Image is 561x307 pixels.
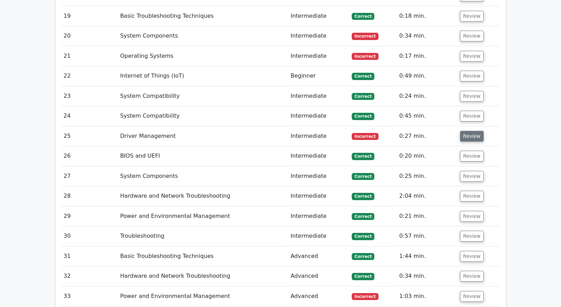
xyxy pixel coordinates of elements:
[397,6,457,26] td: 0:18 min.
[117,186,288,206] td: Hardware and Network Troubleshooting
[61,6,117,26] td: 19
[61,46,117,66] td: 21
[397,66,457,86] td: 0:49 min.
[61,266,117,286] td: 32
[61,186,117,206] td: 28
[397,246,457,266] td: 1:44 min.
[61,226,117,246] td: 30
[397,286,457,306] td: 1:03 min.
[61,146,117,166] td: 26
[460,11,484,22] button: Review
[397,226,457,246] td: 0:57 min.
[61,206,117,226] td: 29
[352,273,374,280] span: Correct
[460,71,484,81] button: Review
[352,33,379,40] span: Incorrect
[397,146,457,166] td: 0:20 min.
[397,206,457,226] td: 0:21 min.
[352,13,374,20] span: Correct
[460,151,484,162] button: Review
[117,106,288,126] td: System Compatibility
[288,286,349,306] td: Advanced
[397,266,457,286] td: 0:34 min.
[288,226,349,246] td: Intermediate
[397,86,457,106] td: 0:24 min.
[460,251,484,262] button: Review
[61,286,117,306] td: 33
[288,186,349,206] td: Intermediate
[117,226,288,246] td: Troubleshooting
[117,146,288,166] td: BIOS and UEFI
[352,193,374,200] span: Correct
[117,26,288,46] td: System Components
[460,111,484,121] button: Review
[352,73,374,80] span: Correct
[460,131,484,142] button: Review
[397,126,457,146] td: 0:27 min.
[288,66,349,86] td: Beginner
[288,246,349,266] td: Advanced
[117,286,288,306] td: Power and Environmental Management
[352,93,374,100] span: Correct
[352,153,374,160] span: Correct
[288,126,349,146] td: Intermediate
[288,46,349,66] td: Intermediate
[352,253,374,260] span: Correct
[397,166,457,186] td: 0:25 min.
[117,46,288,66] td: Operating Systems
[61,86,117,106] td: 23
[460,31,484,41] button: Review
[460,211,484,222] button: Review
[397,46,457,66] td: 0:17 min.
[288,146,349,166] td: Intermediate
[61,126,117,146] td: 25
[288,26,349,46] td: Intermediate
[352,113,374,120] span: Correct
[288,6,349,26] td: Intermediate
[61,246,117,266] td: 31
[288,166,349,186] td: Intermediate
[117,246,288,266] td: Basic Troubleshooting Techniques
[460,51,484,62] button: Review
[460,291,484,302] button: Review
[61,106,117,126] td: 24
[117,266,288,286] td: Hardware and Network Troubleshooting
[352,173,374,180] span: Correct
[117,66,288,86] td: Internet of Things (IoT)
[61,66,117,86] td: 22
[460,191,484,202] button: Review
[460,271,484,282] button: Review
[460,231,484,242] button: Review
[61,166,117,186] td: 27
[288,266,349,286] td: Advanced
[460,91,484,102] button: Review
[288,206,349,226] td: Intermediate
[117,206,288,226] td: Power and Environmental Management
[61,26,117,46] td: 20
[352,53,379,60] span: Incorrect
[460,171,484,182] button: Review
[352,133,379,140] span: Incorrect
[397,186,457,206] td: 2:04 min.
[117,166,288,186] td: System Components
[117,6,288,26] td: Basic Troubleshooting Techniques
[117,126,288,146] td: Driver Management
[397,26,457,46] td: 0:34 min.
[352,233,374,240] span: Correct
[288,86,349,106] td: Intermediate
[397,106,457,126] td: 0:45 min.
[352,213,374,220] span: Correct
[352,293,379,300] span: Incorrect
[117,86,288,106] td: System Compatibility
[288,106,349,126] td: Intermediate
